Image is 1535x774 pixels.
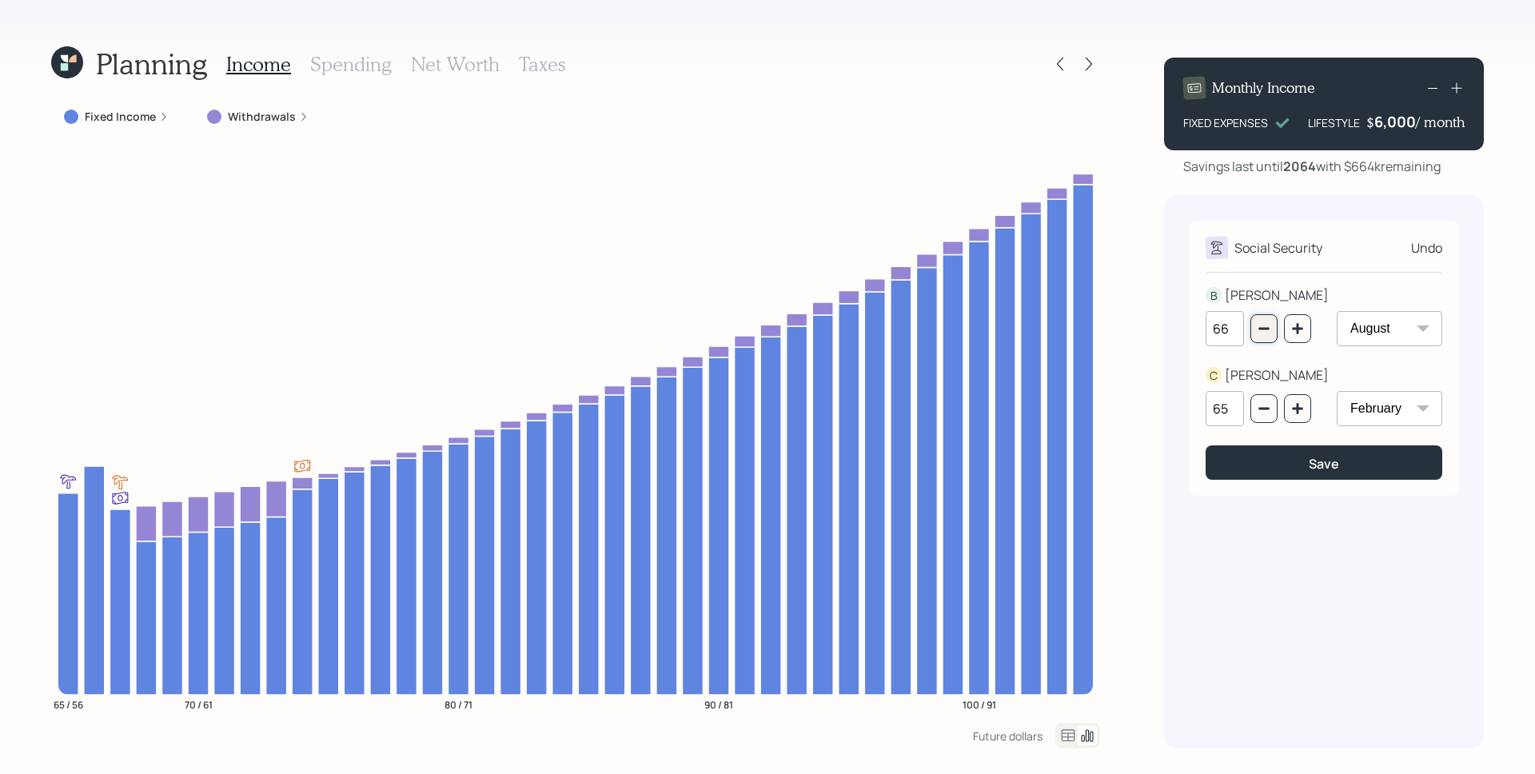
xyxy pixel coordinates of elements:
div: B [1206,287,1222,304]
h4: Monthly Income [1212,79,1315,97]
div: 6,000 [1374,112,1416,131]
h3: Net Worth [411,53,500,76]
button: Save [1206,445,1442,480]
h4: $ [1366,114,1374,131]
h3: Taxes [519,53,565,76]
div: [PERSON_NAME] [1225,285,1329,305]
h4: / month [1416,114,1465,131]
tspan: 100 / 91 [963,697,996,711]
div: Future dollars [973,728,1043,744]
b: 2064 [1283,158,1316,175]
div: Undo [1411,238,1442,257]
label: Fixed Income [85,109,156,125]
label: Withdrawals [228,109,296,125]
div: [PERSON_NAME] [1225,365,1329,385]
div: Savings last until with $664k remaining [1183,157,1441,176]
tspan: 80 / 71 [445,697,472,711]
h1: Planning [96,46,207,81]
tspan: 90 / 81 [704,697,733,711]
h3: Spending [310,53,392,76]
tspan: 70 / 61 [185,697,213,711]
div: LIFESTYLE [1308,114,1360,131]
div: C [1206,367,1222,384]
div: Save [1309,455,1339,473]
div: FIXED EXPENSES [1183,114,1268,131]
div: Social Security [1234,238,1322,257]
h3: Income [226,53,291,76]
tspan: 65 / 56 [54,697,83,711]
